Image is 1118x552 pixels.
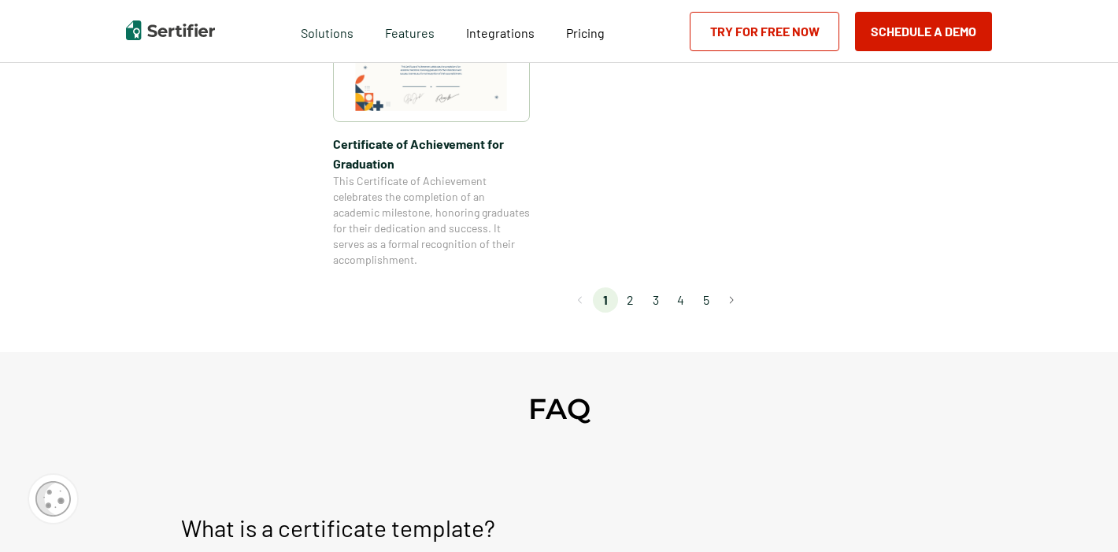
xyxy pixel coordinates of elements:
[618,287,643,313] li: page 2
[855,12,992,51] button: Schedule a Demo
[694,287,719,313] li: page 5
[668,287,694,313] li: page 4
[126,20,215,40] img: Sertifier | Digital Credentialing Platform
[181,509,495,546] p: What is a certificate template?
[333,134,530,173] span: Certificate of Achievement for Graduation
[35,481,71,517] img: Cookie Popup Icon
[568,287,593,313] button: Go to previous page
[528,391,590,426] h2: FAQ
[466,21,535,41] a: Integrations
[1039,476,1118,552] iframe: Chat Widget
[385,21,435,41] span: Features
[333,173,530,268] span: This Certificate of Achievement celebrates the completion of an academic milestone, honoring grad...
[301,21,354,41] span: Solutions
[690,12,839,51] a: Try for Free Now
[566,25,605,40] span: Pricing
[719,287,744,313] button: Go to next page
[566,21,605,41] a: Pricing
[643,287,668,313] li: page 3
[593,287,618,313] li: page 1
[466,25,535,40] span: Integrations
